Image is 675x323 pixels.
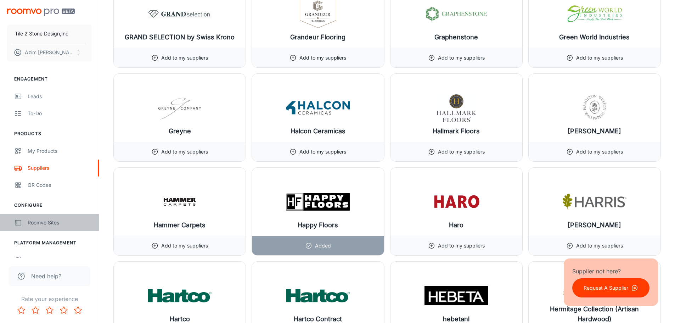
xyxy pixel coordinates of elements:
p: Supplier not here? [572,267,649,275]
p: Add to my suppliers [161,54,208,62]
h6: [PERSON_NAME] [568,126,621,136]
img: Hartco [148,282,212,310]
img: Happy Floors [286,188,350,216]
p: Request A Supplier [584,284,628,292]
img: Hallmark Floors [424,94,488,122]
p: Add to my suppliers [161,242,208,250]
img: Hartco Contract [286,282,350,310]
p: Add to my suppliers [161,148,208,156]
p: Add to my suppliers [299,54,346,62]
h6: Halcon Ceramicas [291,126,345,136]
div: Roomvo Sites [28,219,92,227]
p: Add to my suppliers [299,148,346,156]
button: Rate 3 star [43,303,57,317]
p: Azim [PERSON_NAME] [25,49,75,56]
h6: Graphenstone [434,32,478,42]
button: Rate 5 star [71,303,85,317]
button: Azim [PERSON_NAME] [7,43,92,62]
button: Rate 4 star [57,303,71,317]
img: Roomvo PRO Beta [7,9,75,16]
div: Suppliers [28,164,92,172]
img: hebetanl [424,282,488,310]
img: Hamilton Weston [563,94,626,122]
div: My Products [28,147,92,155]
p: Tile 2 Stone Design,Inc [15,30,68,38]
button: Tile 2 Stone Design,Inc [7,24,92,43]
h6: GRAND SELECTION by Swiss Krono [125,32,235,42]
img: Harris [563,188,626,216]
h6: Haro [449,220,463,230]
p: Add to my suppliers [576,242,623,250]
div: To-do [28,110,92,117]
p: Add to my suppliers [576,148,623,156]
button: Request A Supplier [572,278,649,297]
p: Rate your experience [6,295,93,303]
img: Greyne [148,94,212,122]
p: Add to my suppliers [438,148,485,156]
p: Add to my suppliers [438,242,485,250]
img: Haro [424,188,488,216]
span: Need help? [31,272,61,280]
div: User Administration [28,256,92,264]
button: Rate 2 star [28,303,43,317]
p: Add to my suppliers [576,54,623,62]
h6: Hallmark Floors [433,126,480,136]
h6: Green World Industries [559,32,630,42]
img: Hammer Carpets [148,188,212,216]
button: Rate 1 star [14,303,28,317]
h6: Grandeur Flooring [290,32,345,42]
p: Added [315,242,331,250]
img: Hermitage Collection (Artisan Hardwood) [563,282,626,310]
h6: [PERSON_NAME] [568,220,621,230]
img: Halcon Ceramicas [286,94,350,122]
h6: Greyne [169,126,191,136]
div: Leads [28,93,92,100]
h6: Hammer Carpets [154,220,206,230]
div: QR Codes [28,181,92,189]
p: Add to my suppliers [438,54,485,62]
h6: Happy Floors [298,220,338,230]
